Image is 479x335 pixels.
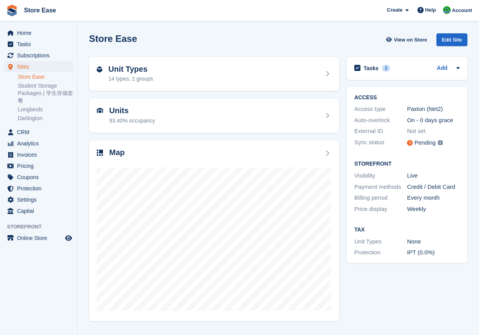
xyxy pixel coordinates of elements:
h2: Unit Types [108,65,153,74]
span: Pricing [17,161,64,171]
img: unit-icn-7be61d7bf1b0ce9d3e12c5938cc71ed9869f7b940bace4675aadf7bd6d80202e.svg [97,108,103,113]
span: View on Store [394,36,427,44]
a: Edit Site [436,33,467,49]
div: Edit Site [436,33,467,46]
a: Add [437,64,447,73]
a: menu [4,28,73,38]
a: menu [4,127,73,138]
div: Pending [414,138,436,147]
a: Student Storage Packages | 学生存储套餐 [18,82,73,104]
img: map-icn-33ee37083ee616e46c38cad1a60f524a97daa1e2b2c8c0bc3eb3415660979fc1.svg [97,150,103,156]
div: Weekly [407,205,460,214]
div: 14 types, 2 groups [108,75,153,83]
a: Store Ease [18,73,73,81]
span: Help [425,6,436,14]
div: 93.40% occupancy [109,117,155,125]
h2: Tax [354,227,460,233]
span: Analytics [17,138,64,149]
div: Access type [354,105,407,114]
a: Units 93.40% occupancy [89,98,339,133]
span: Home [17,28,64,38]
img: unit-type-icn-2b2737a686de81e16bb02015468b77c625bbabd49415b5ef34ead5e3b44a266d.svg [97,66,102,73]
span: CRM [17,127,64,138]
div: 2 [382,65,391,72]
div: Not set [407,127,460,136]
a: menu [4,172,73,183]
div: External ID [354,127,407,136]
a: Unit Types 14 types, 2 groups [89,57,339,91]
div: Sync status [354,138,407,148]
span: Invoices [17,149,64,160]
a: menu [4,61,73,72]
div: Protection [354,248,407,257]
span: Protection [17,183,64,194]
a: menu [4,138,73,149]
h2: ACCESS [354,95,460,101]
a: Store Ease [21,4,59,17]
img: Neal Smitheringale [443,6,451,14]
div: IPT (0.0%) [407,248,460,257]
span: Online Store [17,233,64,243]
a: menu [4,183,73,194]
div: None [407,237,460,246]
h2: Units [109,106,155,115]
div: Price display [354,205,407,214]
h2: Store Ease [89,33,137,44]
a: Preview store [64,233,73,243]
a: menu [4,194,73,205]
a: menu [4,39,73,50]
a: menu [4,149,73,160]
div: Paxton (Net2) [407,105,460,114]
div: Credit / Debit Card [407,183,460,192]
span: Capital [17,205,64,216]
div: Unit Types [354,237,407,246]
span: Subscriptions [17,50,64,61]
img: icon-info-grey-7440780725fd019a000dd9b08b2336e03edf1995a4989e88bcd33f0948082b44.svg [438,140,443,145]
a: menu [4,205,73,216]
span: Tasks [17,39,64,50]
span: Sites [17,61,64,72]
h2: Tasks [364,65,379,72]
div: Live [407,171,460,180]
div: Billing period [354,193,407,202]
span: Coupons [17,172,64,183]
a: Darlington [18,115,73,122]
a: View on Store [385,33,430,46]
img: stora-icon-8386f47178a22dfd0bd8f6a31ec36ba5ce8667c1dd55bd0f319d3a0aa187defe.svg [6,5,18,16]
span: Settings [17,194,64,205]
a: Longlands [18,106,73,113]
a: menu [4,50,73,61]
span: Create [387,6,402,14]
h2: Storefront [354,161,460,167]
h2: Map [109,148,125,157]
div: Every month [407,193,460,202]
a: Map [89,140,339,321]
div: Payment methods [354,183,407,192]
div: On - 0 days grace [407,116,460,125]
span: Storefront [7,223,77,231]
a: menu [4,161,73,171]
div: Auto-overlock [354,116,407,125]
div: Visibility [354,171,407,180]
span: Account [452,7,472,14]
a: menu [4,233,73,243]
